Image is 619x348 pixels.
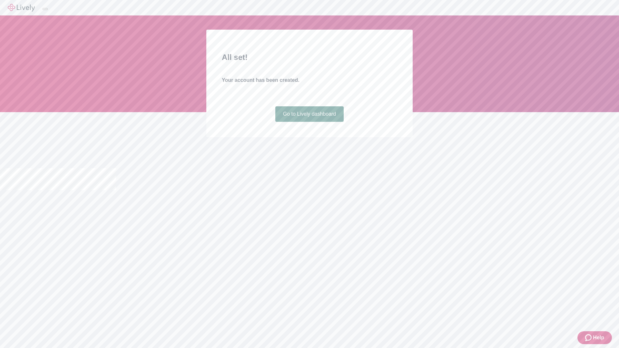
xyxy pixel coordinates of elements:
[43,8,48,10] button: Log out
[8,4,35,12] img: Lively
[275,106,344,122] a: Go to Lively dashboard
[222,76,397,84] h4: Your account has been created.
[577,331,612,344] button: Zendesk support iconHelp
[585,334,593,342] svg: Zendesk support icon
[593,334,604,342] span: Help
[222,52,397,63] h2: All set!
